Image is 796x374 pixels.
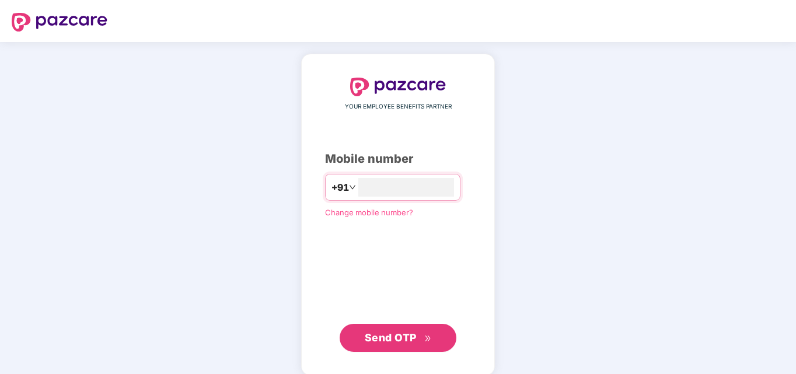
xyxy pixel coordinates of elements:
[424,335,432,342] span: double-right
[325,208,413,217] a: Change mobile number?
[350,78,446,96] img: logo
[331,180,349,195] span: +91
[340,324,456,352] button: Send OTPdouble-right
[345,102,452,111] span: YOUR EMPLOYEE BENEFITS PARTNER
[349,184,356,191] span: down
[12,13,107,32] img: logo
[325,150,471,168] div: Mobile number
[365,331,417,344] span: Send OTP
